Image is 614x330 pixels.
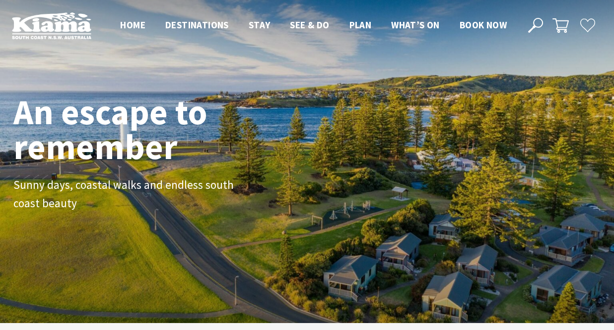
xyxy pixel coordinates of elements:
span: What’s On [391,19,440,31]
span: See & Do [290,19,329,31]
span: Stay [249,19,271,31]
img: Kiama Logo [12,12,91,39]
span: Destinations [165,19,229,31]
p: Sunny days, coastal walks and endless south coast beauty [13,176,237,213]
span: Plan [349,19,372,31]
h1: An escape to remember [13,94,286,164]
nav: Main Menu [110,17,517,34]
span: Home [120,19,145,31]
span: Book now [460,19,507,31]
